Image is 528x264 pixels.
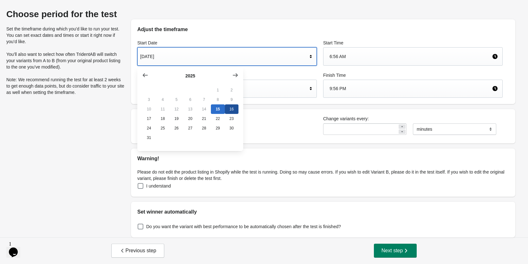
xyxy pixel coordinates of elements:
[329,50,492,63] div: 6:56 AM
[146,183,171,189] span: I understand
[146,223,341,230] span: Do you want the variant with best performance to be automatically chosen after the test is finished?
[119,247,156,254] span: Previous step
[156,123,169,133] button: 25 2025
[381,247,409,254] span: Next step
[6,76,125,96] p: Note: We recommend running the test for at least 2 weeks to get enough data points, but do consid...
[156,95,169,104] button: 4 2025
[211,114,225,123] button: 22 2025
[211,104,225,114] button: 15 2025
[142,123,156,133] button: 24 2025
[6,26,125,45] p: Set the timeframe during which you’d like to run your test. You can set exact dates and times or ...
[225,104,238,114] button: 16 2025
[142,95,156,104] button: 3 2025
[142,133,156,142] button: 31 2025
[329,82,492,95] div: 9:56 PM
[140,50,308,63] div: [DATE]
[6,51,125,70] p: You’ll also want to select how often TridentAB will switch your variants from A to B (from your o...
[183,95,197,104] button: 6 2025
[225,85,238,95] button: 2 2025
[111,244,164,258] button: Previous step
[225,95,238,104] button: 9 2025
[374,244,417,258] button: Next step
[197,95,211,104] button: 7 2025
[183,104,197,114] button: 13 2025
[142,104,156,114] button: 10 2025
[137,155,509,162] h2: Warning!
[170,104,183,114] button: 12 2025
[225,114,238,123] button: 23 2025
[156,104,169,114] button: 11 2025
[197,123,211,133] button: 28 2025
[183,123,197,133] button: 27 2025
[211,95,225,104] button: 8 2025
[170,95,183,104] button: 5 2025
[137,208,509,216] h2: Set winner automatically
[156,114,169,123] button: 18 2025
[323,72,503,78] label: Finish Time
[6,9,125,19] div: Choose period for the test
[197,104,211,114] button: 14 2025
[211,85,225,95] button: 1 2025
[137,40,317,46] label: Start Date
[170,114,183,123] button: 19 2025
[170,123,183,133] button: 26 2025
[225,123,238,133] button: 30 2025
[137,169,509,181] p: Please do not edit the product listing in Shopify while the test is running. Doing so may cause e...
[323,115,503,122] label: Change variants every:
[323,40,503,46] label: Start Time
[137,26,509,33] h2: Adjust the timeframe
[197,114,211,123] button: 21 2025
[183,114,197,123] button: 20 2025
[211,123,225,133] button: 29 2025
[6,239,27,258] iframe: chat widget
[142,114,156,123] button: 17 2025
